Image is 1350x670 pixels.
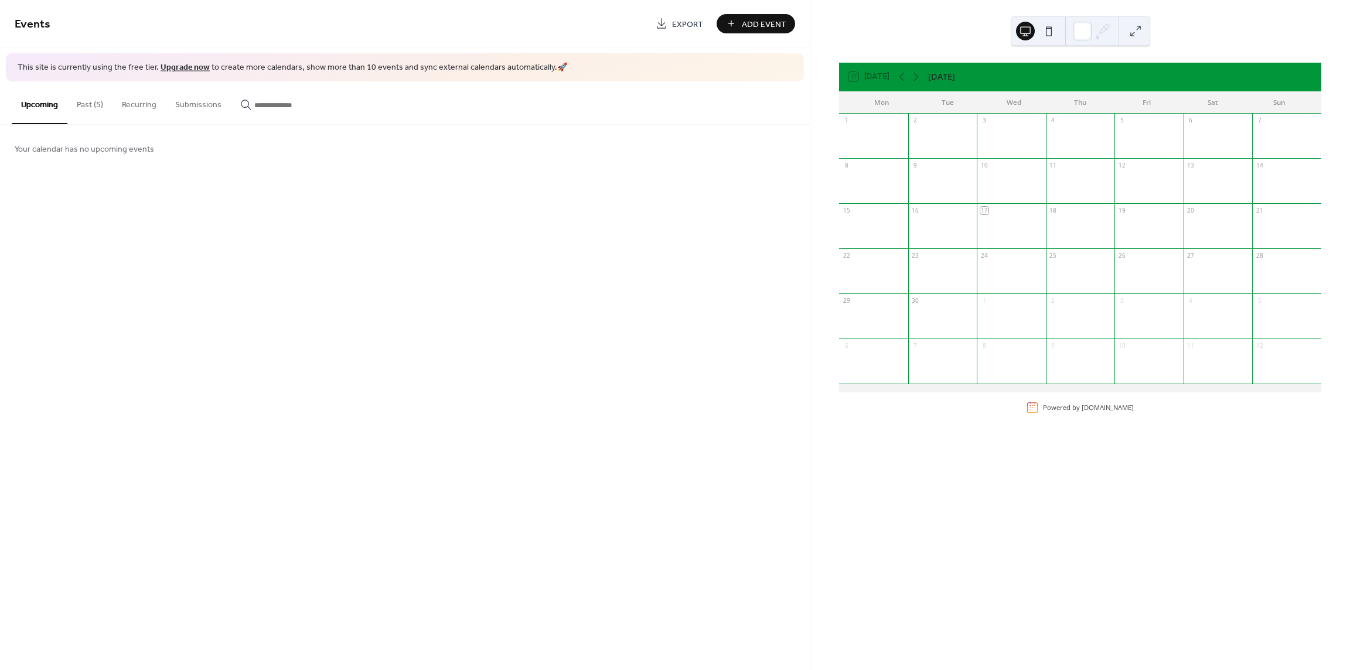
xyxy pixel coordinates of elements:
div: 21 [1256,207,1264,215]
div: 4 [1049,117,1057,125]
button: Add Event [717,14,795,33]
div: 14 [1256,162,1264,170]
div: 20 [1187,207,1195,215]
span: Export [672,18,703,30]
div: 12 [1256,341,1264,350]
div: 27 [1187,251,1195,259]
div: 1 [980,296,988,305]
div: 3 [1118,296,1126,305]
div: 15 [843,207,851,215]
div: 12 [1118,162,1126,170]
div: 19 [1118,207,1126,215]
div: 16 [911,207,919,215]
div: 11 [1049,162,1057,170]
div: 22 [843,251,851,259]
div: [DATE] [928,70,955,83]
div: 29 [843,296,851,305]
div: Sat [1179,91,1246,114]
span: Events [15,13,50,36]
div: 2 [911,117,919,125]
div: Tue [915,91,981,114]
span: Add Event [742,18,786,30]
div: 23 [911,251,919,259]
div: 3 [980,117,988,125]
a: [DOMAIN_NAME] [1082,403,1134,412]
div: 17 [980,207,988,215]
div: 8 [980,341,988,350]
span: Your calendar has no upcoming events [15,143,154,155]
span: This site is currently using the free tier. to create more calendars, show more than 10 events an... [18,62,567,74]
div: 7 [911,341,919,350]
div: 24 [980,251,988,259]
button: Recurring [112,81,166,123]
div: 10 [1118,341,1126,350]
div: 6 [843,341,851,350]
div: 5 [1256,296,1264,305]
div: 26 [1118,251,1126,259]
div: Powered by [1043,403,1134,412]
div: Wed [981,91,1047,114]
div: 9 [1049,341,1057,350]
div: Thu [1047,91,1113,114]
div: Mon [848,91,915,114]
div: 4 [1187,296,1195,305]
div: 25 [1049,251,1057,259]
div: 6 [1187,117,1195,125]
div: 10 [980,162,988,170]
div: 7 [1256,117,1264,125]
div: 2 [1049,296,1057,305]
a: Upgrade now [161,60,210,76]
button: Past (5) [67,81,112,123]
button: Submissions [166,81,231,123]
div: 30 [911,296,919,305]
button: Upcoming [12,81,67,124]
div: 13 [1187,162,1195,170]
div: Fri [1113,91,1179,114]
div: 5 [1118,117,1126,125]
div: 11 [1187,341,1195,350]
div: Sun [1246,91,1312,114]
div: 8 [843,162,851,170]
div: 1 [843,117,851,125]
a: Export [647,14,712,33]
div: 28 [1256,251,1264,259]
div: 18 [1049,207,1057,215]
div: 9 [911,162,919,170]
